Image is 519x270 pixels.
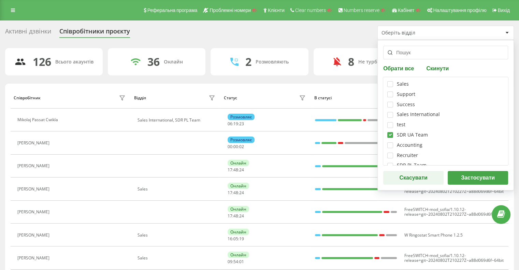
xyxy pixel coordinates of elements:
div: SDR UA Team [397,132,428,138]
div: Mikolaj Passat Cwikla [17,117,60,122]
div: Активні дзвінки [5,28,51,38]
div: Відділ [134,96,146,100]
div: [PERSON_NAME] [17,256,51,260]
span: W Ringostat Smart Phone 1.2.5 [404,232,463,238]
div: Recruiter [397,153,418,158]
span: 19 [239,236,244,242]
span: Реферальна програма [147,8,198,13]
span: Налаштування профілю [433,8,486,13]
div: Support [397,91,415,97]
div: В статусі [314,96,397,100]
span: 24 [239,167,244,173]
span: 05 [233,236,238,242]
span: 00 [233,144,238,150]
div: Онлайн [228,160,249,166]
span: 16 [228,236,232,242]
div: [PERSON_NAME] [17,233,51,238]
span: Клієнти [268,8,285,13]
span: 17 [228,190,232,196]
span: 02 [239,144,244,150]
div: Sales [138,233,217,238]
div: : : [228,259,244,264]
span: 17 [228,213,232,219]
div: Онлайн [164,59,183,65]
span: 48 [233,167,238,173]
div: Онлайн [228,206,249,212]
div: Розмовляє [228,137,255,143]
div: [PERSON_NAME] [17,210,51,214]
div: : : [228,122,244,126]
div: Статус [224,96,237,100]
div: : : [228,168,244,172]
div: Sales International [397,112,440,117]
span: 06 [228,121,232,127]
button: Застосувати [448,171,508,185]
div: 8 [348,55,354,68]
div: test [397,122,405,128]
div: 126 [33,55,51,68]
span: 48 [233,213,238,219]
span: 24 [239,190,244,196]
div: SDR PL Team [397,162,427,168]
div: Sales [397,81,409,87]
span: 54 [233,259,238,265]
div: : : [228,237,244,241]
div: Sales [138,187,217,191]
span: 01 [239,259,244,265]
span: 24 [239,213,244,219]
div: [PERSON_NAME] [17,141,51,145]
div: Онлайн [228,252,249,258]
span: FreeSWITCH-mod_sofia/1.10.12-release+git~20240802T210227Z~a88d069d6f~64bit [404,253,504,263]
span: 48 [233,190,238,196]
input: Пошук [383,46,508,59]
div: : : [228,190,244,195]
div: 36 [147,55,160,68]
button: Обрати все [383,65,416,71]
span: FreeSWITCH-mod_sofia/1.10.12-release+git~20240802T210227Z~a88d069d6f~64bit [404,207,504,217]
div: 2 [245,55,251,68]
button: Скасувати [383,171,444,185]
div: Sales [138,256,217,260]
span: 09 [228,259,232,265]
span: Clear numbers [295,8,326,13]
span: 19 [233,121,238,127]
span: 23 [239,121,244,127]
div: [PERSON_NAME] [17,164,51,168]
span: 00 [228,144,232,150]
span: Проблемні номери [210,8,251,13]
div: Розмовляють [256,59,289,65]
div: Онлайн [228,229,249,235]
div: Sales International, SDR PL Team [138,118,217,123]
div: Оберіть відділ [381,30,463,36]
div: [PERSON_NAME] [17,187,51,191]
div: : : [228,144,244,149]
div: Співробітники проєкту [59,28,130,38]
div: Всього акаунтів [55,59,93,65]
div: Success [397,102,415,108]
div: : : [228,214,244,218]
span: Numbers reserve [344,8,379,13]
div: Розмовляє [228,114,255,120]
span: Вихід [498,8,510,13]
div: Співробітник [14,96,41,100]
span: Кабінет [398,8,415,13]
div: Accounting [397,142,422,148]
button: Скинути [424,65,451,71]
div: Не турбувати [358,59,391,65]
div: Онлайн [228,183,249,189]
span: 17 [228,167,232,173]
